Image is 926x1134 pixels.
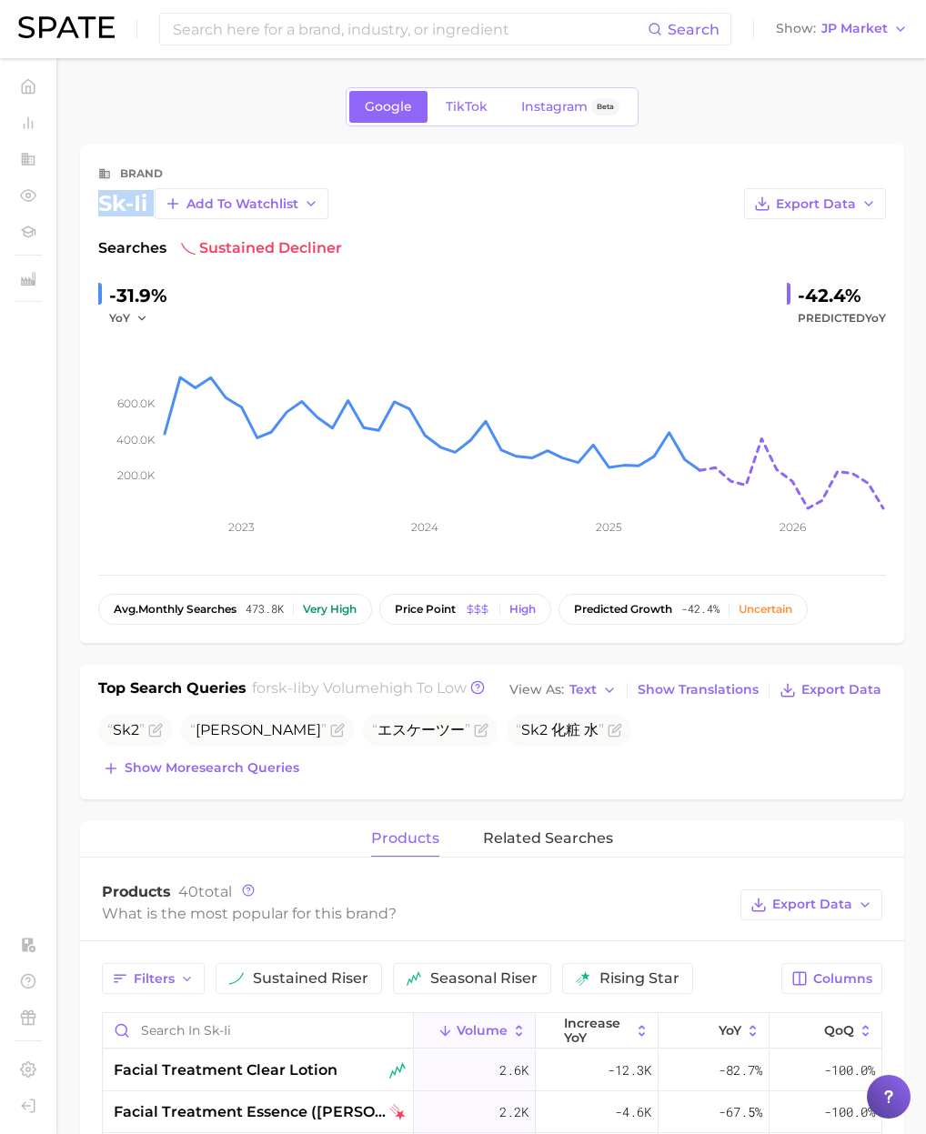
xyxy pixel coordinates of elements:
button: facial treatment clear lotionseasonal riser2.6k-12.3k-82.7%-100.0% [103,1049,881,1091]
img: seasonal riser [407,971,421,986]
span: Instagram [521,99,588,115]
span: total [178,883,232,900]
tspan: 2024 [411,520,438,534]
span: Add to Watchlist [186,196,298,212]
span: Export Data [772,897,852,912]
input: Search here for a brand, industry, or ingredient [171,14,648,45]
a: Google [349,91,428,123]
div: sk-ii [98,193,147,215]
img: SPATE [18,16,115,38]
span: seasonal riser [430,971,538,986]
span: -12.3k [608,1059,651,1081]
button: facial treatment essence ([PERSON_NAME] essence)falling star2.2k-4.6k-67.5%-100.0% [103,1091,881,1133]
a: Log out. Currently logged in with e-mail yumi.toki@spate.nyc. [15,1092,42,1119]
span: Text [569,685,597,695]
span: 473.8k [246,603,284,616]
tspan: 2025 [596,520,622,534]
abbr: average [114,602,138,616]
span: Beta [597,99,614,115]
button: Columns [781,963,882,994]
span: QoQ [824,1023,854,1038]
tspan: 400.0k [116,432,156,446]
button: Add to Watchlist [155,188,328,219]
img: rising star [576,971,590,986]
img: falling star [389,1104,406,1120]
span: Columns [813,971,872,987]
span: Search [668,21,720,38]
div: Very high [303,603,357,616]
span: predicted growth [574,603,672,616]
a: TikTok [430,91,503,123]
img: sustained riser [229,971,244,986]
tspan: 200.0k [117,468,156,482]
span: Google [365,99,412,115]
div: -31.9% [109,281,167,310]
button: YoY [659,1013,770,1049]
button: Flag as miscategorized or irrelevant [330,723,345,738]
span: Predicted [798,307,886,329]
span: -100.0% [824,1059,875,1081]
span: Searches [98,237,166,259]
input: Search in sk-ii [103,1013,413,1048]
button: price pointHigh [379,594,551,625]
img: seasonal riser [389,1062,406,1079]
span: エスケーツー [372,721,470,738]
div: -42.4% [798,281,886,310]
tspan: 2026 [780,520,806,534]
span: Sk2 化粧 水 [516,721,604,738]
span: Show more search queries [125,760,299,776]
button: Flag as miscategorized or irrelevant [474,723,488,738]
span: high to low [379,679,467,697]
span: products [371,830,439,847]
span: 2.6k [499,1059,528,1081]
span: Sk2 [107,721,145,738]
span: -42.4% [681,603,720,616]
h2: for by Volume [252,677,467,703]
button: Flag as miscategorized or irrelevant [608,723,622,738]
div: High [509,603,536,616]
div: brand [120,163,163,185]
button: increase YoY [536,1013,658,1049]
span: Show [776,24,816,34]
span: YoY [109,310,130,326]
button: Filters [102,963,205,994]
span: [PERSON_NAME] [190,721,327,738]
span: -4.6k [615,1101,651,1123]
button: QoQ [770,1013,881,1049]
button: Show Translations [633,677,763,702]
span: View As [509,685,564,695]
button: Export Data [744,188,886,219]
span: monthly searches [114,603,237,616]
div: What is the most popular for this brand? [102,901,731,926]
span: Volume [457,1023,508,1038]
button: Export Data [775,677,886,703]
tspan: 2023 [228,520,255,534]
span: 2.2k [499,1101,528,1123]
tspan: 600.0k [117,396,156,410]
span: sk-ii [271,679,301,697]
span: YoY [865,311,886,325]
span: Export Data [776,196,856,212]
button: ShowJP Market [771,17,912,41]
span: -67.5% [719,1101,762,1123]
span: increase YoY [564,1016,630,1045]
span: TikTok [446,99,488,115]
span: facial treatment clear lotion [114,1059,337,1081]
span: related searches [483,830,613,847]
button: YoY [109,307,148,329]
div: Uncertain [739,603,792,616]
button: Export Data [740,889,882,920]
button: avg.monthly searches473.8kVery high [98,594,372,625]
span: -100.0% [824,1101,875,1123]
button: Flag as miscategorized or irrelevant [148,723,163,738]
span: JP Market [821,24,888,34]
span: Filters [134,971,175,987]
span: -82.7% [719,1059,762,1081]
span: 40 [178,883,198,900]
span: Export Data [801,682,881,697]
span: rising star [599,971,679,986]
span: price point [395,603,456,616]
a: InstagramBeta [506,91,635,123]
button: predicted growth-42.4%Uncertain [559,594,808,625]
span: Products [102,883,171,900]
